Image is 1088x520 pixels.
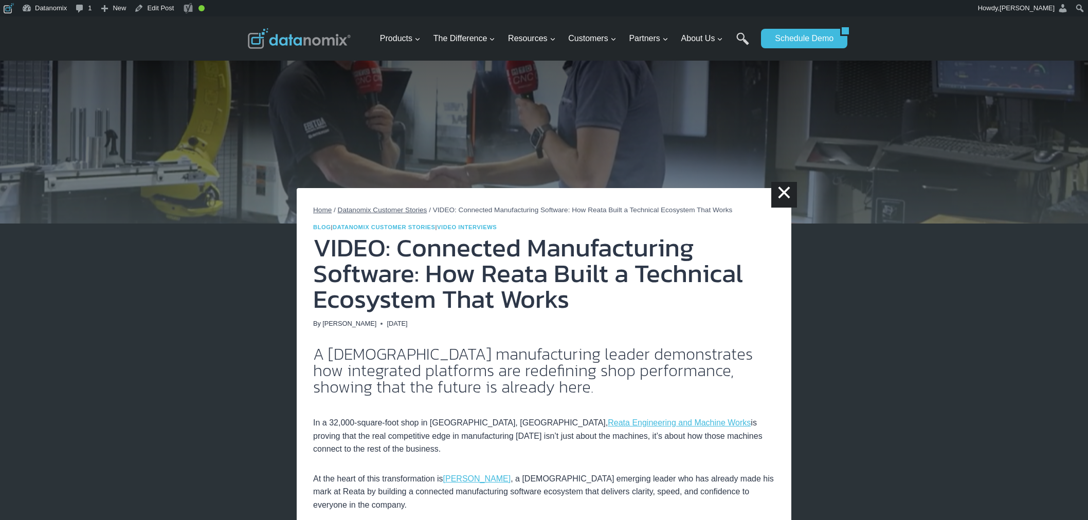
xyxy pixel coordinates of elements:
a: Search [736,32,749,55]
h1: VIDEO: Connected Manufacturing Software: How Reata Built a Technical Ecosystem That Works [313,235,775,312]
p: At the heart of this transformation is , a [DEMOGRAPHIC_DATA] emerging leader who has already mad... [313,472,775,512]
a: Schedule Demo [761,29,840,48]
span: By [313,319,321,329]
p: In a 32,000-square-foot shop in [GEOGRAPHIC_DATA], [GEOGRAPHIC_DATA], is proving that the real co... [313,403,775,456]
span: Resources [508,32,555,45]
span: [PERSON_NAME] [1000,4,1055,12]
a: [PERSON_NAME] [322,320,376,327]
h2: A [DEMOGRAPHIC_DATA] manufacturing leader demonstrates how integrated platforms are redefining sh... [313,346,775,395]
span: VIDEO: Connected Manufacturing Software: How Reata Built a Technical Ecosystem That Works [433,206,733,214]
nav: Primary Navigation [376,22,756,55]
div: Good [198,5,205,11]
a: × [771,182,797,208]
a: [PERSON_NAME] [443,474,511,483]
span: / [334,206,336,214]
a: Blog [313,224,331,230]
time: [DATE] [387,319,407,329]
nav: Breadcrumbs [313,205,775,216]
span: / [429,206,431,214]
img: Datanomix [248,28,351,49]
a: Home [313,206,332,214]
a: Datanomix Customer Stories [333,224,436,230]
a: Video Interviews [437,224,497,230]
span: About Us [681,32,723,45]
span: Products [380,32,421,45]
span: Customers [568,32,616,45]
a: Reata Engineering and Machine Works [608,418,751,427]
span: The Difference [433,32,496,45]
a: Datanomix Customer Stories [338,206,427,214]
span: Partners [629,32,668,45]
span: | | [313,224,497,230]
